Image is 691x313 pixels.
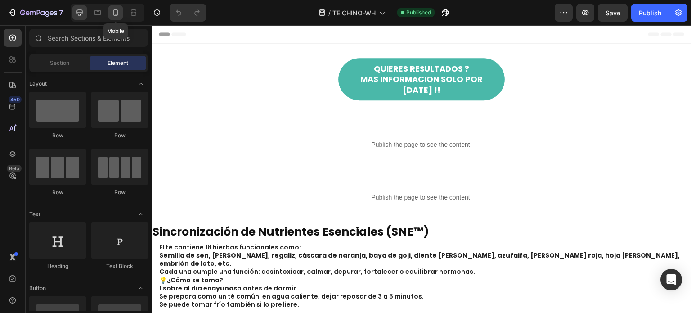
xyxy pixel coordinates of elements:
[8,259,532,267] p: 1 sobre al día en o antes de dormir.
[332,8,376,18] span: TE CHINO-WH
[29,188,86,196] div: Row
[108,59,128,67] span: Element
[631,4,669,22] button: Publish
[91,188,148,196] div: Row
[660,269,682,290] div: Open Intercom Messenger
[152,25,691,313] iframe: Design area
[170,4,206,22] div: Undo/Redo
[134,207,148,222] span: Toggle open
[91,262,148,270] div: Text Block
[60,259,85,268] strong: ayunas
[29,262,86,270] div: Heading
[29,132,86,140] div: Row
[8,226,528,243] strong: Semilla de sen, [PERSON_NAME], regaliz, cáscara de naranja, baya de goji, diente [PERSON_NAME], a...
[91,132,148,140] div: Row
[606,9,620,17] span: Save
[59,7,63,18] p: 7
[598,4,628,22] button: Save
[639,8,661,18] div: Publish
[29,29,148,47] input: Search Sections & Elements
[8,275,532,283] p: Se puede tomar frío también si lo prefiere.
[8,267,532,275] p: Se prepara como un té común: en agua caliente, dejar reposar de 3 a 5 minutos.
[4,4,67,22] button: 7
[7,165,22,172] div: Beta
[29,80,47,88] span: Layout
[8,218,532,251] p: El té contiene 18 hierbas funcionales como: Cada una cumple una función: desintoxicar, calmar, de...
[29,210,40,218] span: Text
[9,96,22,103] div: 450
[8,251,532,259] p: 💡¿Cómo se toma?
[50,59,69,67] span: Section
[406,9,431,17] span: Published
[197,38,342,70] p: QUIERES RESULTADOS ? MAS INFORMACION SOLO POR [DATE] !!
[29,284,46,292] span: Button
[328,8,331,18] span: /
[134,77,148,91] span: Toggle open
[134,281,148,295] span: Toggle open
[187,33,353,75] a: QUIERES RESULTADOS ?MAS INFORMACION SOLO POR [DATE] !!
